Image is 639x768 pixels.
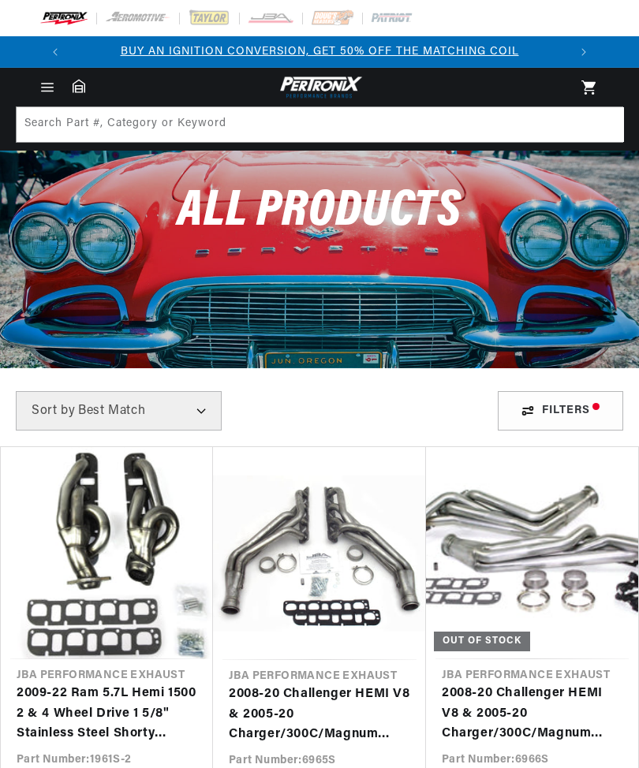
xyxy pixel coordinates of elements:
div: Announcement [71,43,568,61]
a: 2008-20 Challenger HEMI V8 & 2005-20 Charger/300C/Magnum HEMI V8 1 3/4" Long Tube Stainless Steel... [229,684,410,745]
div: Filters [498,391,623,431]
a: Garage: 0 item(s) [73,79,85,93]
input: Search Part #, Category or Keyword [17,107,624,142]
summary: Menu [30,79,65,96]
select: Sort by [16,391,222,431]
button: Translation missing: en.sections.announcements.next_announcement [568,36,600,68]
span: Sort by [32,405,75,417]
div: 1 of 3 [71,43,568,61]
a: 2008-20 Challenger HEMI V8 & 2005-20 Charger/300C/Magnum HEMI V8 1 7/8" Stainless Steel Long Tube... [442,684,622,744]
a: 2009-22 Ram 5.7L Hemi 1500 2 & 4 Wheel Drive 1 5/8" Stainless Steel Shorty Header [17,684,197,744]
a: BUY AN IGNITION CONVERSION, GET 50% OFF THE MATCHING COIL [121,46,519,58]
img: Pertronix [276,74,363,100]
button: Translation missing: en.sections.announcements.previous_announcement [39,36,71,68]
span: All Products [177,186,461,237]
button: Search Part #, Category or Keyword [588,107,622,142]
